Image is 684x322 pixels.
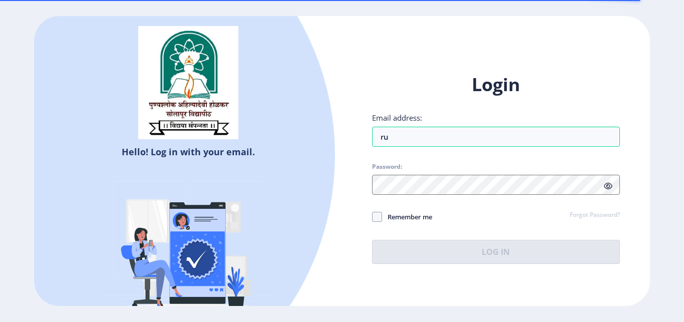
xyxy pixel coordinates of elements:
label: Email address: [372,113,422,123]
span: Remember me [382,211,432,223]
h1: Login [372,73,620,97]
img: sulogo.png [138,26,238,139]
input: Email address [372,127,620,147]
button: Log In [372,240,620,264]
a: Forgot Password? [570,211,620,220]
label: Password: [372,163,402,171]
